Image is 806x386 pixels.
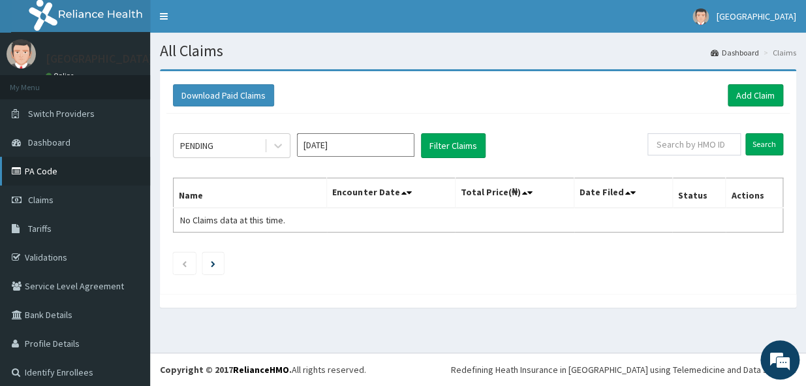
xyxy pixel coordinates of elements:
span: Dashboard [28,137,70,148]
li: Claims [760,47,796,58]
img: User Image [692,8,709,25]
span: Claims [28,194,54,206]
input: Search by HMO ID [647,133,741,155]
a: Dashboard [711,47,759,58]
a: RelianceHMO [233,364,289,376]
span: Switch Providers [28,108,95,120]
a: Previous page [181,257,187,269]
th: Status [672,178,725,208]
input: Select Month and Year [297,133,414,157]
footer: All rights reserved. [150,353,806,386]
p: [GEOGRAPHIC_DATA] [46,53,153,65]
span: No Claims data at this time. [180,214,285,226]
span: [GEOGRAPHIC_DATA] [717,10,796,22]
th: Encounter Date [327,178,456,208]
h1: All Claims [160,42,796,59]
strong: Copyright © 2017 . [160,364,292,376]
th: Date Filed [574,178,673,208]
span: Tariffs [28,223,52,234]
a: Online [46,71,77,80]
th: Name [174,178,327,208]
div: PENDING [180,139,213,152]
button: Download Paid Claims [173,84,274,106]
th: Actions [726,178,783,208]
a: Next page [211,257,215,269]
a: Add Claim [728,84,783,106]
input: Search [745,133,783,155]
img: User Image [7,39,36,69]
button: Filter Claims [421,133,486,158]
div: Redefining Heath Insurance in [GEOGRAPHIC_DATA] using Telemedicine and Data Science! [451,363,796,376]
th: Total Price(₦) [455,178,574,208]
